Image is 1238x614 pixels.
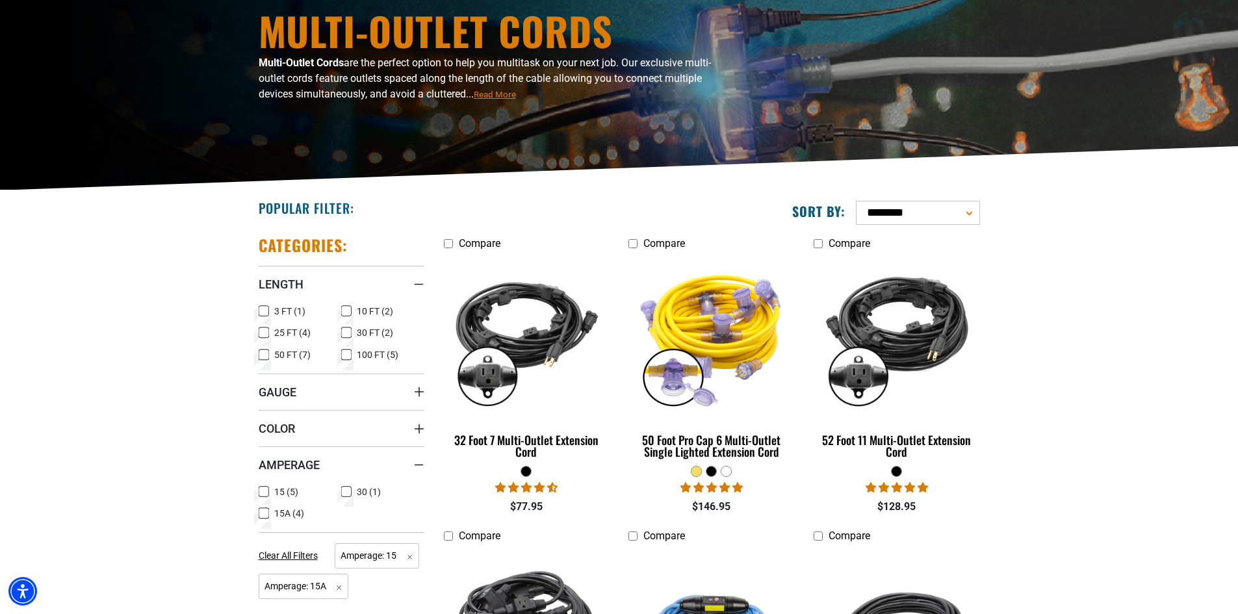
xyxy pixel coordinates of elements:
[259,235,348,255] h2: Categories:
[274,307,305,316] span: 3 FT (1)
[815,262,979,412] img: black
[259,11,733,50] h1: Multi-Outlet Cords
[259,457,320,472] span: Amperage
[259,199,354,216] h2: Popular Filter:
[814,434,979,457] div: 52 Foot 11 Multi-Outlet Extension Cord
[357,487,381,496] span: 30 (1)
[643,237,685,249] span: Compare
[259,574,349,599] span: Amperage: 15A
[445,262,608,412] img: black
[444,256,610,465] a: black 32 Foot 7 Multi-Outlet Extension Cord
[8,577,37,606] div: Accessibility Menu
[474,90,516,99] span: Read More
[630,262,793,412] img: yellow
[680,481,743,494] span: 4.80 stars
[628,434,794,457] div: 50 Foot Pro Cap 6 Multi-Outlet Single Lighted Extension Cord
[274,509,304,518] span: 15A (4)
[459,530,500,542] span: Compare
[335,549,419,561] a: Amperage: 15
[829,237,870,249] span: Compare
[444,434,610,457] div: 32 Foot 7 Multi-Outlet Extension Cord
[444,499,610,515] div: $77.95
[274,328,311,337] span: 25 FT (4)
[259,410,424,446] summary: Color
[357,350,398,359] span: 100 FT (5)
[357,307,393,316] span: 10 FT (2)
[274,487,298,496] span: 15 (5)
[259,385,296,400] span: Gauge
[274,350,311,359] span: 50 FT (7)
[259,550,318,561] span: Clear All Filters
[814,256,979,465] a: black 52 Foot 11 Multi-Outlet Extension Cord
[459,237,500,249] span: Compare
[259,277,303,292] span: Length
[495,481,558,494] span: 4.71 stars
[628,499,794,515] div: $146.95
[792,203,845,220] label: Sort by:
[628,256,794,465] a: yellow 50 Foot Pro Cap 6 Multi-Outlet Single Lighted Extension Cord
[643,530,685,542] span: Compare
[814,499,979,515] div: $128.95
[259,580,349,592] a: Amperage: 15A
[259,549,323,563] a: Clear All Filters
[829,530,870,542] span: Compare
[259,421,295,436] span: Color
[259,374,424,410] summary: Gauge
[259,57,344,69] b: Multi-Outlet Cords
[259,266,424,302] summary: Length
[259,57,711,100] span: are the perfect option to help you multitask on your next job. Our exclusive multi-outlet cords f...
[357,328,393,337] span: 30 FT (2)
[259,446,424,483] summary: Amperage
[335,543,419,569] span: Amperage: 15
[866,481,928,494] span: 4.95 stars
